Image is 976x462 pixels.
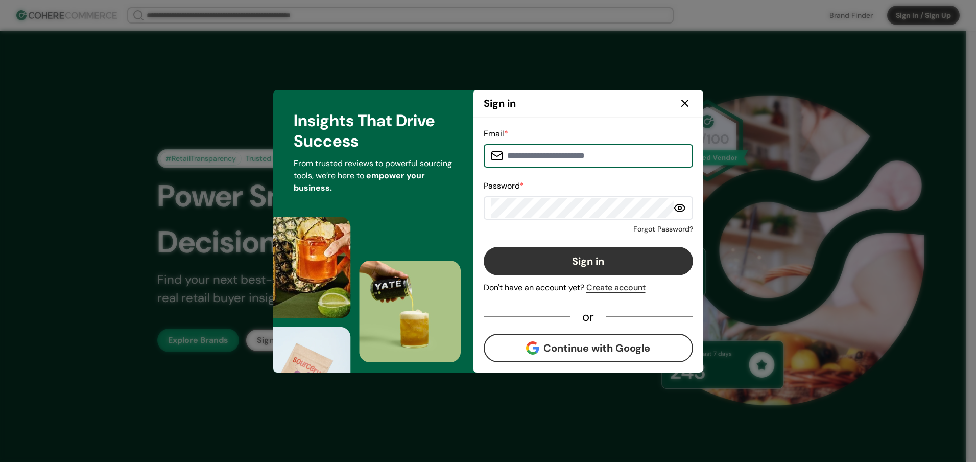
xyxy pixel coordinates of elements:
[484,282,693,294] div: Don't have an account yet?
[294,170,425,193] span: empower your business.
[633,224,693,235] a: Forgot Password?
[294,110,453,151] h3: Insights That Drive Success
[484,334,693,362] button: Continue with Google
[570,312,606,321] div: or
[484,96,516,111] h2: Sign in
[484,180,524,191] label: Password
[484,247,693,275] button: Sign in
[484,128,508,139] label: Email
[586,282,646,294] div: Create account
[294,157,453,194] p: From trusted reviews to powerful sourcing tools, we’re here to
